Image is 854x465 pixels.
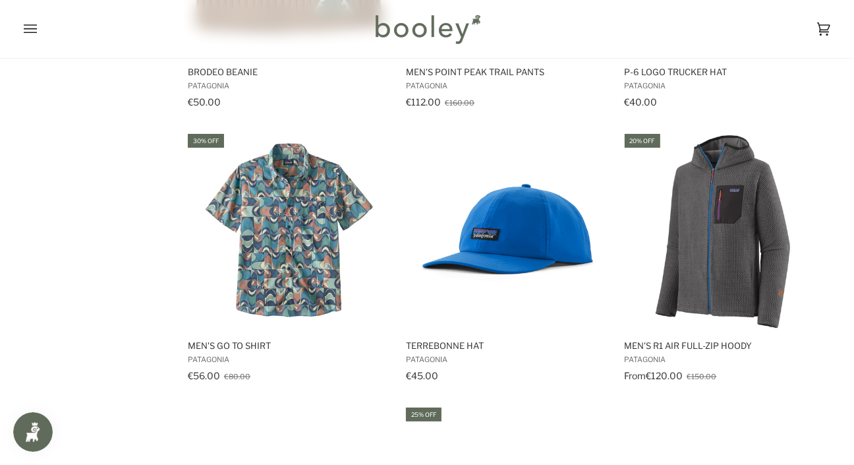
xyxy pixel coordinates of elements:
span: €50.00 [188,96,221,108]
span: €160.00 [445,98,474,108]
img: Patagonia Terrebonne Hat Endless Blue - Booley Galway [408,132,606,330]
a: Men's R1 Air Full-Zip Hoody [623,132,828,386]
span: Men's R1 Air Full-Zip Hoody [625,340,826,352]
span: Brodeo Beanie [188,66,389,78]
span: Patagonia [406,355,607,364]
img: Patagonia Men's R1 Air Full-Zip Hoody Forge Grey - Booley Galway [626,132,824,330]
a: Men's Go To Shirt [186,132,391,386]
span: Patagonia [188,81,389,90]
span: Patagonia [625,81,826,90]
span: Men's Go To Shirt [188,340,389,352]
span: €112.00 [406,96,441,108]
div: 20% off [625,134,660,148]
span: Patagonia [406,81,607,90]
span: Patagonia [188,355,389,364]
img: Patagonia Men's Go To Shirt Swallowtail Geo / Still Blue - Booley Galway [190,132,387,330]
div: 25% off [406,408,441,421]
span: P-6 Logo Trucker Hat [625,66,826,78]
a: Terrebonne Hat [404,132,609,386]
span: €80.00 [224,372,250,381]
span: €150.00 [687,372,717,381]
img: Booley [370,10,485,48]
span: Men's Point Peak Trail Pants [406,66,607,78]
span: Terrebonne Hat [406,340,607,352]
span: €45.00 [406,370,438,381]
span: €40.00 [625,96,658,108]
span: Patagonia [625,355,826,364]
span: €56.00 [188,370,220,381]
span: €120.00 [646,370,683,381]
div: 30% off [188,134,224,148]
span: From [625,370,646,381]
iframe: Button to open loyalty program pop-up [13,412,53,452]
